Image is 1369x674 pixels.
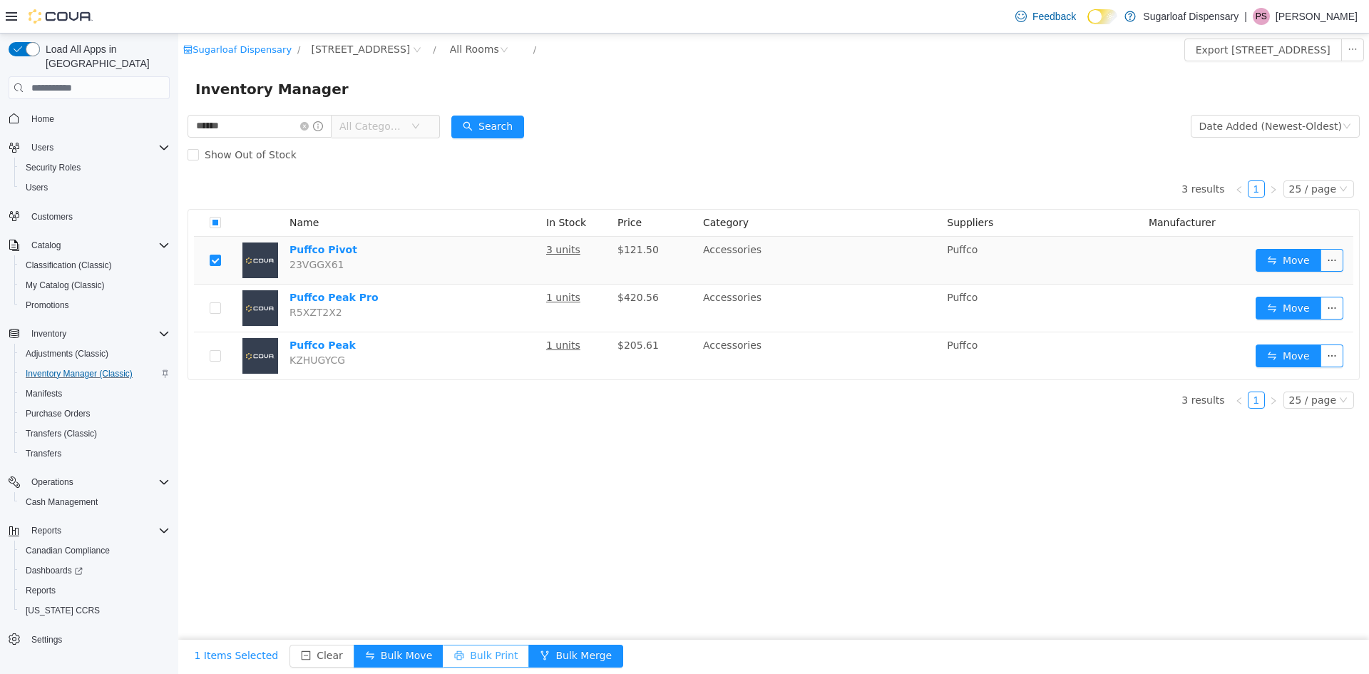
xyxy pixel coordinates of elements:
span: Suppliers [769,183,815,195]
li: 1 [1070,147,1087,164]
button: Home [3,108,175,128]
a: Puffco Peak Pro [111,258,200,270]
a: Users [20,179,53,196]
span: Purchase Orders [26,408,91,419]
button: Catalog [3,235,175,255]
button: Catalog [26,237,66,254]
a: Promotions [20,297,75,314]
i: icon: down [1164,88,1173,98]
li: Previous Page [1052,358,1070,375]
i: icon: close-circle [235,12,243,21]
a: Transfers (Classic) [20,425,103,442]
span: $205.61 [439,306,481,317]
span: Users [26,182,48,193]
i: icon: down [233,88,242,98]
a: Home [26,111,60,128]
span: Inventory Manager [17,44,179,67]
span: Cash Management [20,494,170,511]
td: Accessories [519,203,763,251]
span: Reports [26,522,170,539]
span: Puffco [769,258,799,270]
span: Dark Mode [1087,24,1088,25]
button: Reports [14,581,175,601]
button: Customers [3,206,175,227]
div: Date Added (Newest-Oldest) [1021,82,1164,103]
span: Puffco [769,210,799,222]
span: Canadian Compliance [20,542,170,559]
span: Catalog [31,240,61,251]
span: Puffco [769,306,799,317]
span: Operations [31,476,73,488]
button: Export [STREET_ADDRESS] [1006,5,1164,28]
span: In Stock [368,183,408,195]
li: Previous Page [1052,147,1070,164]
button: icon: forkBulk Merge [350,611,445,634]
span: Users [26,139,170,156]
i: icon: left [1057,152,1065,160]
i: icon: shop [5,11,14,21]
i: icon: close-circle [122,88,130,97]
button: [US_STATE] CCRS [14,601,175,621]
button: Promotions [14,295,175,315]
span: Security Roles [26,162,81,173]
span: Reports [26,585,56,596]
span: Users [20,179,170,196]
span: Manufacturer [970,183,1037,195]
a: Inventory Manager (Classic) [20,365,138,382]
button: Settings [3,629,175,650]
span: PS [1256,8,1267,25]
span: Inventory [31,328,66,339]
button: Adjustments (Classic) [14,344,175,364]
button: Reports [26,522,67,539]
button: icon: ellipsis [1163,5,1186,28]
span: Customers [26,208,170,225]
button: Transfers [14,444,175,464]
a: Settings [26,631,68,648]
button: My Catalog (Classic) [14,275,175,295]
span: [US_STATE] CCRS [26,605,100,616]
span: Reports [31,525,61,536]
div: 25 / page [1111,359,1158,374]
span: 23VGGX61 [111,225,166,237]
span: Transfers (Classic) [20,425,170,442]
a: Reports [20,582,61,599]
i: icon: right [1091,152,1099,160]
span: Transfers [20,445,170,462]
a: Dashboards [20,562,88,579]
li: 3 results [1003,147,1046,164]
a: Customers [26,208,78,225]
span: / [119,11,122,21]
i: icon: down [1161,362,1169,372]
span: Feedback [1032,9,1076,24]
img: Puffco Pivot placeholder [64,209,100,245]
span: Home [26,109,170,127]
i: icon: left [1057,363,1065,372]
img: Puffco Peak placeholder [64,305,100,340]
button: Users [14,178,175,198]
span: My Catalog (Classic) [20,277,170,294]
a: Transfers [20,445,67,462]
button: Operations [26,474,79,491]
a: Purchase Orders [20,405,96,422]
button: icon: swapMove [1077,215,1143,238]
span: Classification (Classic) [20,257,170,274]
a: My Catalog (Classic) [20,277,111,294]
img: Cova [29,9,93,24]
u: 3 units [368,210,402,222]
button: icon: ellipsis [1142,311,1165,334]
span: Classification (Classic) [26,260,112,271]
button: icon: swapMove [1077,311,1143,334]
button: Reports [3,521,175,541]
a: icon: shopSugarloaf Dispensary [5,11,113,21]
span: Load All Apps in [GEOGRAPHIC_DATA] [40,42,170,71]
a: Canadian Compliance [20,542,116,559]
button: icon: printerBulk Print [265,611,351,634]
div: 25 / page [1111,148,1158,163]
i: icon: right [1091,363,1099,372]
li: 3 results [1003,358,1046,375]
span: Security Roles [20,159,170,176]
a: Classification (Classic) [20,257,118,274]
button: icon: swapMove [1077,263,1143,286]
span: Reports [20,582,170,599]
span: Cash Management [26,496,98,508]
